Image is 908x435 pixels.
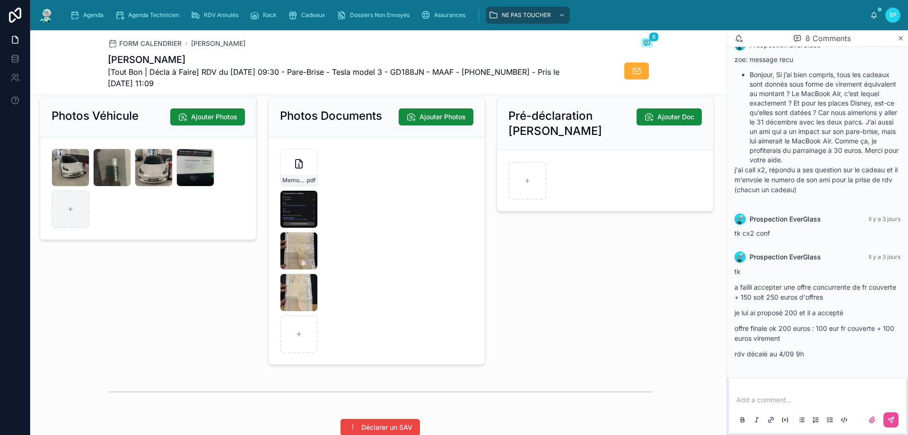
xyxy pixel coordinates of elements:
span: .pdf [306,177,315,184]
a: Agenda [67,7,110,24]
h2: Photos Documents [280,108,382,124]
span: Ajouter Photos [419,112,466,122]
span: 8 [649,32,659,42]
span: Prospection EverGlass [750,252,821,262]
span: RDV Annulés [204,11,238,19]
span: 8 Comments [805,33,851,44]
a: Rack [247,7,283,24]
span: Il y a 3 jours [869,215,900,222]
span: Ajouter Doc [657,112,694,122]
span: Memo-assurance- [282,177,306,184]
a: NE PAS TOUCHER [486,7,570,24]
p: tk [734,266,900,276]
span: Rack [263,11,277,19]
span: Dossiers Non Envoyés [350,11,410,19]
div: scrollable content [62,5,870,26]
a: Cadeaux [285,7,332,24]
span: Déclarer un SAV [361,423,412,432]
span: Agenda [83,11,104,19]
a: [PERSON_NAME] [191,39,245,48]
button: Ajouter Photos [170,108,245,125]
p: a failli accepter une offre concurrente de fr couverte + 150 soit 250 euros d'offres [734,282,900,302]
a: Dossiers Non Envoyés [334,7,416,24]
span: NE PAS TOUCHER [502,11,551,19]
img: App logo [38,8,55,23]
a: Agenda Technicien [112,7,186,24]
h1: [PERSON_NAME] [108,53,582,66]
span: Cadeaux [301,11,325,19]
p: offre finale ok 200 euros : 100 eur fr couverte + 100 euros virement [734,323,900,343]
span: tk cx2 conf [734,229,770,237]
span: Prospection EverGlass [750,214,821,224]
span: EP [890,11,897,19]
p: je lui ai proposé 200 et il a accepté [734,308,900,318]
a: FORM CALENDRIER [108,39,182,48]
button: Ajouter Photos [399,108,473,125]
a: Assurances [418,7,472,24]
span: Assurances [434,11,465,19]
h2: Photos Véhicule [52,108,139,124]
li: Bonjour, Si j’ai bien compris, tous les cadeaux sont donnés sous forme de virement équivalent au ... [750,70,900,165]
a: RDV Annulés [188,7,245,24]
p: rdv décalé au 4/09 9h [734,349,900,359]
h2: Pré-déclaration [PERSON_NAME] [508,108,637,139]
span: Ajouter Photos [191,112,237,122]
p: zoe: message recu [734,54,900,64]
span: [Tout Bon | Décla à Faire] RDV du [DATE] 09:30 - Pare-Brise - Tesla model 3 - GD188JN - MAAF - [P... [108,66,582,89]
span: Agenda Technicien [128,11,179,19]
button: 8 [641,38,653,49]
p: j'ai call x2, répondu a ses question sur le cadeau et il m'envoie le numero de son ami pour la pr... [734,165,900,195]
button: Ajouter Doc [637,108,702,125]
span: FORM CALENDRIER [119,39,182,48]
span: Il y a 3 jours [869,253,900,260]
